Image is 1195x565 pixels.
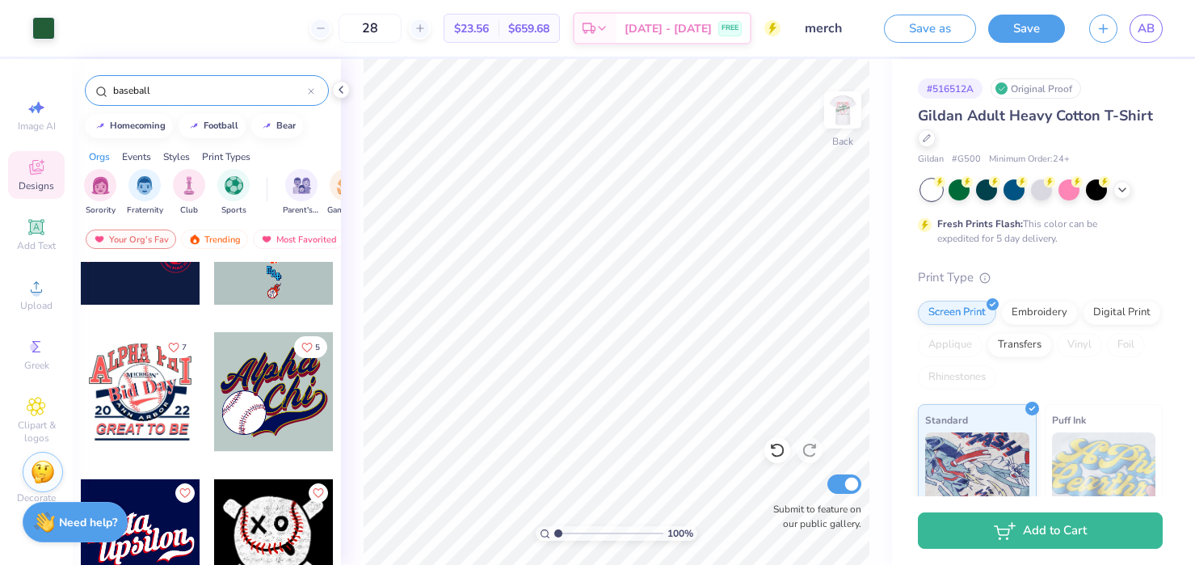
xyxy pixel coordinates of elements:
[1052,432,1156,513] img: Puff Ink
[937,217,1136,246] div: This color can be expedited for 5 day delivery.
[918,512,1163,549] button: Add to Cart
[24,359,49,372] span: Greek
[764,502,861,531] label: Submit to feature on our public gallery.
[337,176,356,195] img: Game Day Image
[1107,333,1145,357] div: Foil
[918,333,983,357] div: Applique
[110,121,166,130] div: homecoming
[202,150,250,164] div: Print Types
[283,204,320,217] span: Parent's Weekend
[283,169,320,217] div: filter for Parent's Weekend
[1130,15,1163,43] a: AB
[989,153,1070,167] span: Minimum Order: 24 +
[1083,301,1161,325] div: Digital Print
[294,336,327,358] button: Like
[127,204,163,217] span: Fraternity
[315,344,320,352] span: 5
[173,169,205,217] div: filter for Club
[163,150,190,164] div: Styles
[1001,301,1078,325] div: Embroidery
[85,114,173,138] button: homecoming
[84,169,116,217] div: filter for Sorority
[918,78,983,99] div: # 516512A
[793,12,872,44] input: Untitled Design
[918,301,996,325] div: Screen Print
[112,82,308,99] input: Try "Alpha"
[454,20,489,37] span: $23.56
[122,150,151,164] div: Events
[1052,411,1086,428] span: Puff Ink
[180,176,198,195] img: Club Image
[309,483,328,503] button: Like
[187,121,200,131] img: trend_line.gif
[127,169,163,217] button: filter button
[91,176,110,195] img: Sorority Image
[260,121,273,131] img: trend_line.gif
[84,169,116,217] button: filter button
[1138,19,1155,38] span: AB
[251,114,303,138] button: bear
[86,230,176,249] div: Your Org's Fav
[161,336,194,358] button: Like
[827,94,859,126] img: Back
[17,491,56,504] span: Decorate
[181,230,248,249] div: Trending
[94,121,107,131] img: trend_line.gif
[20,299,53,312] span: Upload
[1057,333,1102,357] div: Vinyl
[625,20,712,37] span: [DATE] - [DATE]
[937,217,1023,230] strong: Fresh Prints Flash:
[17,239,56,252] span: Add Text
[180,204,198,217] span: Club
[327,204,364,217] span: Game Day
[188,234,201,245] img: trending.gif
[217,169,250,217] div: filter for Sports
[59,515,117,530] strong: Need help?
[667,526,693,541] span: 100 %
[127,169,163,217] div: filter for Fraternity
[327,169,364,217] button: filter button
[217,169,250,217] button: filter button
[292,176,311,195] img: Parent's Weekend Image
[89,150,110,164] div: Orgs
[722,23,738,34] span: FREE
[925,432,1029,513] img: Standard
[18,120,56,133] span: Image AI
[832,134,853,149] div: Back
[204,121,238,130] div: football
[327,169,364,217] div: filter for Game Day
[987,333,1052,357] div: Transfers
[988,15,1065,43] button: Save
[918,106,1153,125] span: Gildan Adult Heavy Cotton T-Shirt
[93,234,106,245] img: most_fav.gif
[260,234,273,245] img: most_fav.gif
[253,230,344,249] div: Most Favorited
[508,20,549,37] span: $659.68
[276,121,296,130] div: bear
[86,204,116,217] span: Sorority
[283,169,320,217] button: filter button
[179,114,246,138] button: football
[918,365,996,390] div: Rhinestones
[884,15,976,43] button: Save as
[918,268,1163,287] div: Print Type
[136,176,154,195] img: Fraternity Image
[918,153,944,167] span: Gildan
[991,78,1081,99] div: Original Proof
[225,176,243,195] img: Sports Image
[339,14,402,43] input: – –
[221,204,246,217] span: Sports
[19,179,54,192] span: Designs
[952,153,981,167] span: # G500
[8,419,65,445] span: Clipart & logos
[182,344,187,352] span: 7
[175,483,195,503] button: Like
[925,411,968,428] span: Standard
[173,169,205,217] button: filter button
